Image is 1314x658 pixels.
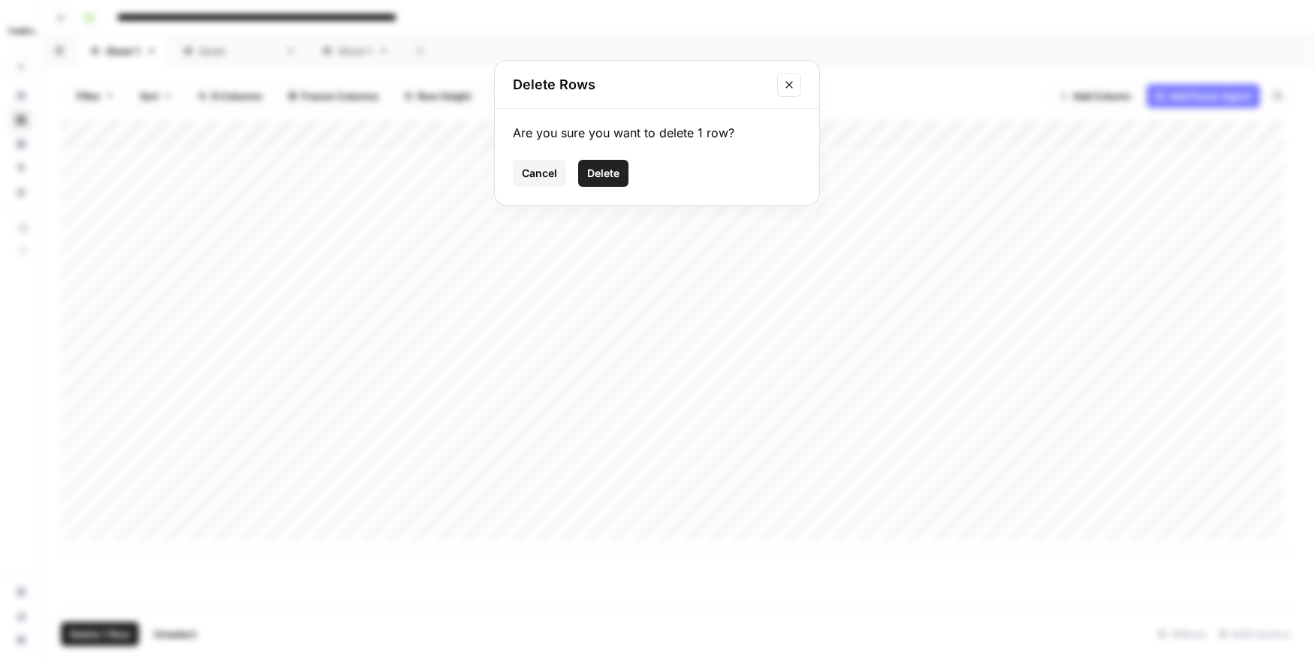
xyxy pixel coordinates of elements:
[777,73,801,97] button: Close modal
[578,160,628,187] button: Delete
[513,124,801,142] div: Are you sure you want to delete 1 row?
[513,160,566,187] button: Cancel
[587,166,619,181] span: Delete
[513,74,768,95] h2: Delete Rows
[522,166,557,181] span: Cancel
